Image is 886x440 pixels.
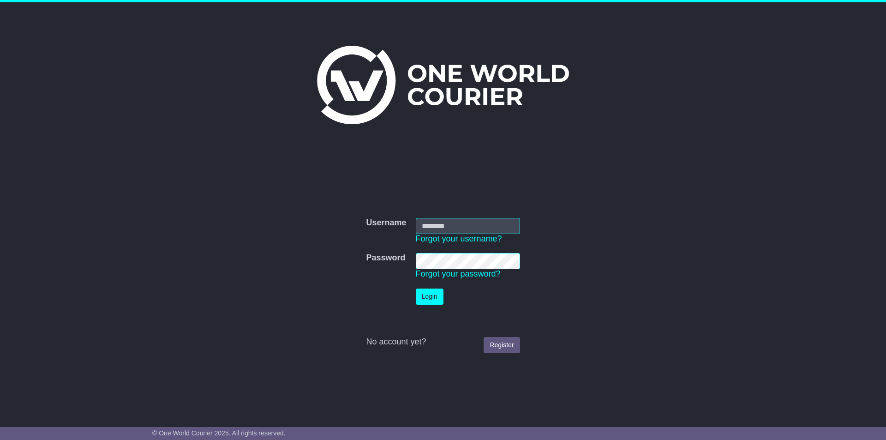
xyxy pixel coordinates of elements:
label: Username [366,218,406,228]
button: Login [416,289,443,305]
a: Forgot your password? [416,269,501,278]
a: Register [484,337,520,353]
span: © One World Courier 2025. All rights reserved. [152,429,286,437]
label: Password [366,253,405,263]
img: One World [317,46,569,124]
div: No account yet? [366,337,520,347]
a: Forgot your username? [416,234,502,243]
